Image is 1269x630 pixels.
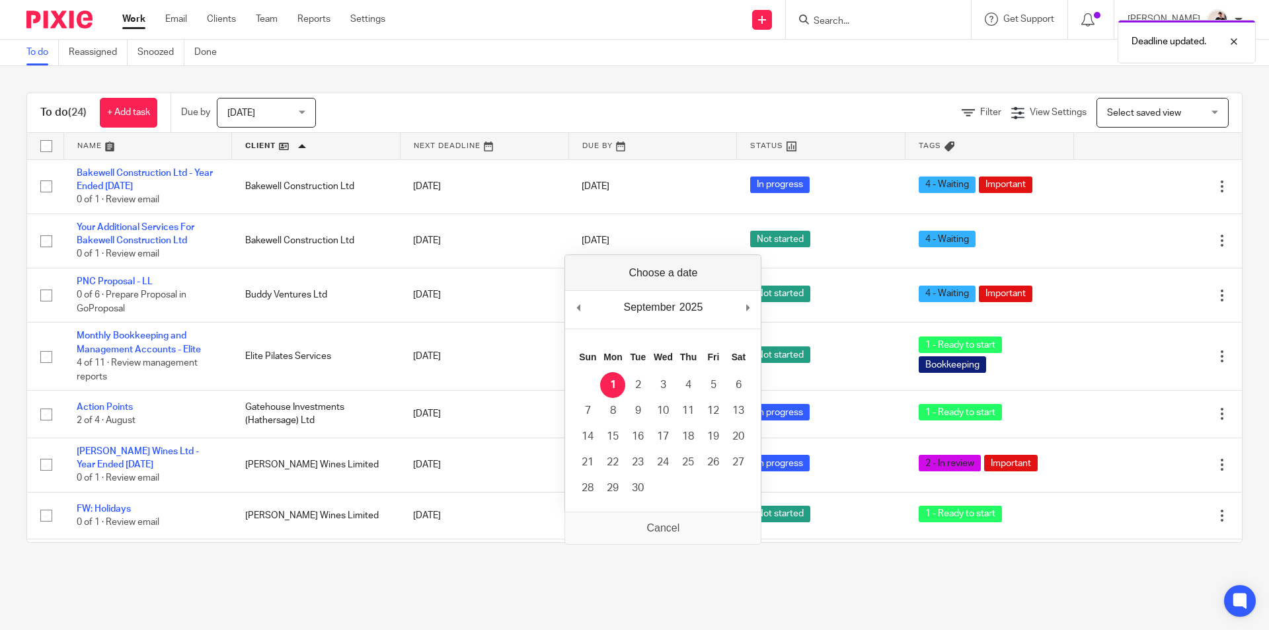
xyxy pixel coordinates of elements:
[919,336,1002,353] span: 1 - Ready to start
[77,223,194,245] a: Your Additional Services For Bakewell Construction Ltd
[579,352,596,362] abbr: Sunday
[677,297,705,317] div: 2025
[600,424,625,450] button: 15
[741,297,754,317] button: Next Month
[232,268,401,322] td: Buddy Ventures Ltd
[100,98,157,128] a: + Add task
[625,424,650,450] button: 16
[750,177,810,193] span: In progress
[582,236,609,245] span: [DATE]
[726,398,751,424] button: 13
[232,323,401,391] td: Elite Pilates Services
[26,11,93,28] img: Pixie
[654,352,673,362] abbr: Wednesday
[919,231,976,247] span: 4 - Waiting
[600,475,625,501] button: 29
[919,177,976,193] span: 4 - Waiting
[979,286,1032,302] span: Important
[726,372,751,398] button: 6
[77,504,131,514] a: FW: Holidays
[984,455,1038,471] span: Important
[726,450,751,475] button: 27
[582,182,609,191] span: [DATE]
[625,398,650,424] button: 9
[919,356,986,373] span: Bookkeeping
[919,404,1002,420] span: 1 - Ready to start
[582,511,609,520] span: [DATE]
[726,424,751,450] button: 20
[194,40,227,65] a: Done
[232,214,401,268] td: Bakewell Construction Ltd
[919,142,941,149] span: Tags
[701,372,726,398] button: 5
[575,398,600,424] button: 7
[77,277,153,286] a: PNC Proposal - LL
[701,424,726,450] button: 19
[400,539,568,586] td: [DATE]
[575,424,600,450] button: 14
[77,331,201,354] a: Monthly Bookkeeping and Management Accounts - Elite
[165,13,187,26] a: Email
[621,297,677,317] div: September
[350,13,385,26] a: Settings
[625,475,650,501] button: 30
[650,372,675,398] button: 3
[137,40,184,65] a: Snoozed
[650,450,675,475] button: 24
[600,372,625,398] button: 1
[77,250,159,259] span: 0 of 1 · Review email
[26,40,59,65] a: To do
[750,286,810,302] span: Not started
[400,214,568,268] td: [DATE]
[575,450,600,475] button: 21
[603,352,622,362] abbr: Monday
[919,506,1002,522] span: 1 - Ready to start
[232,539,401,586] td: [PERSON_NAME] Wines Limited
[297,13,330,26] a: Reports
[1030,108,1087,117] span: View Settings
[77,416,135,426] span: 2 of 4 · August
[207,13,236,26] a: Clients
[1207,9,1228,30] img: AV307615.jpg
[400,492,568,539] td: [DATE]
[69,40,128,65] a: Reassigned
[600,450,625,475] button: 22
[40,106,87,120] h1: To do
[77,290,186,313] span: 0 of 6 · Prepare Proposal in GoProposal
[400,159,568,214] td: [DATE]
[232,492,401,539] td: [PERSON_NAME] Wines Limited
[675,450,701,475] button: 25
[575,475,600,501] button: 28
[400,323,568,391] td: [DATE]
[227,108,255,118] span: [DATE]
[77,169,213,191] a: Bakewell Construction Ltd - Year Ended [DATE]
[600,398,625,424] button: 8
[701,450,726,475] button: 26
[680,352,697,362] abbr: Thursday
[708,352,720,362] abbr: Friday
[68,107,87,118] span: (24)
[400,438,568,492] td: [DATE]
[400,391,568,438] td: [DATE]
[232,159,401,214] td: Bakewell Construction Ltd
[77,447,199,469] a: [PERSON_NAME] Wines Ltd - Year Ended [DATE]
[650,398,675,424] button: 10
[980,108,1001,117] span: Filter
[572,297,585,317] button: Previous Month
[675,372,701,398] button: 4
[77,358,198,381] span: 4 of 11 · Review management reports
[1132,35,1206,48] p: Deadline updated.
[77,473,159,483] span: 0 of 1 · Review email
[77,195,159,204] span: 0 of 1 · Review email
[750,455,810,471] span: In progress
[650,424,675,450] button: 17
[979,177,1032,193] span: Important
[750,404,810,420] span: In progress
[750,231,810,247] span: Not started
[77,518,159,527] span: 0 of 1 · Review email
[750,506,810,522] span: Not started
[675,398,701,424] button: 11
[77,403,133,412] a: Action Points
[625,372,650,398] button: 2
[1107,108,1181,118] span: Select saved view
